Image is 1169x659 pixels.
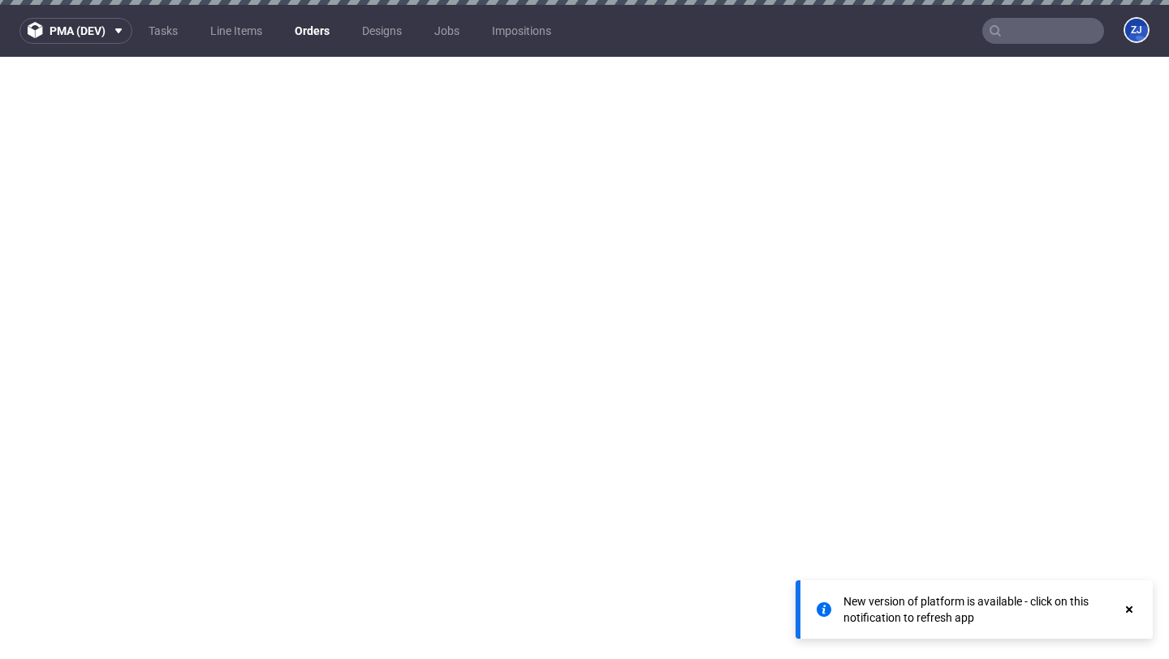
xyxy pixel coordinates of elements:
a: Designs [352,18,412,44]
button: pma (dev) [19,18,132,44]
a: Impositions [482,18,561,44]
a: Jobs [425,18,469,44]
span: pma (dev) [50,25,106,37]
a: Line Items [201,18,272,44]
a: Orders [285,18,339,44]
a: Tasks [139,18,188,44]
figcaption: ZJ [1125,19,1148,41]
div: New version of platform is available - click on this notification to refresh app [843,593,1122,626]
